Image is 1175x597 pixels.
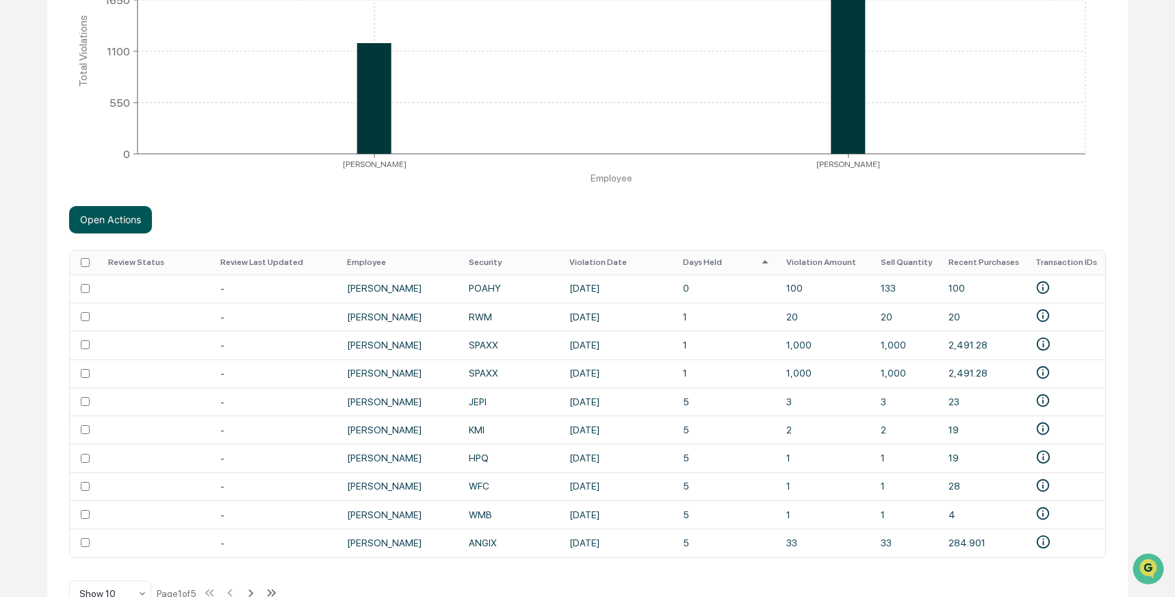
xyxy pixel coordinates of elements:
[1035,365,1050,380] svg: • Fidelity Investments (Investment)-2489500696 • Fidelity Investments (Investment)-2489500690 • F...
[212,331,339,359] td: -
[339,303,461,331] td: [PERSON_NAME]
[212,359,339,388] td: -
[47,105,224,118] div: Start new chat
[76,15,89,87] tspan: Total Violations
[940,275,1027,303] td: 100
[940,472,1027,500] td: 28
[873,251,940,275] th: Sell Quantity
[873,472,940,500] td: 1
[461,303,561,331] td: RWM
[339,359,461,388] td: [PERSON_NAME]
[873,331,940,359] td: 1,000
[873,444,940,472] td: 1
[675,331,779,359] td: 1
[339,500,461,529] td: [PERSON_NAME]
[339,388,461,416] td: [PERSON_NAME]
[778,331,873,359] td: 1,000
[940,331,1027,359] td: 2,491.28
[339,529,461,557] td: [PERSON_NAME]
[47,118,173,129] div: We're available if you need us!
[461,275,561,303] td: POAHY
[591,173,632,183] tspan: Employee
[873,303,940,331] td: 20
[461,359,561,388] td: SPAXX
[778,359,873,388] td: 1,000
[561,472,675,500] td: [DATE]
[940,359,1027,388] td: 2,491.28
[94,167,175,192] a: 🗄️Attestations
[561,529,675,557] td: [DATE]
[100,251,212,275] th: Review Status
[561,500,675,529] td: [DATE]
[675,416,779,444] td: 5
[675,444,779,472] td: 5
[778,444,873,472] td: 1
[778,303,873,331] td: 20
[873,359,940,388] td: 1,000
[940,303,1027,331] td: 20
[873,275,940,303] td: 133
[212,444,339,472] td: -
[873,388,940,416] td: 3
[940,388,1027,416] td: 23
[940,500,1027,529] td: 4
[561,444,675,472] td: [DATE]
[96,231,166,242] a: Powered byPylon
[69,206,152,233] button: Open Actions
[1035,534,1050,549] svg: • Plaid-BX3aqZE6mPhLORRgPYKmTEPrwDMoA5fRPXyVj6 • Plaid-BX3aqZE6mPhLORRgPYKmTEPrwDMoA5fRPXyVj6 • P...
[233,109,249,125] button: Start new chat
[778,416,873,444] td: 2
[99,174,110,185] div: 🗄️
[14,174,25,185] div: 🖐️
[113,173,170,186] span: Attestations
[778,529,873,557] td: 33
[212,303,339,331] td: -
[461,500,561,529] td: WMB
[675,500,779,529] td: 5
[675,529,779,557] td: 5
[212,500,339,529] td: -
[816,160,880,169] tspan: [PERSON_NAME]
[14,200,25,211] div: 🔎
[675,388,779,416] td: 5
[675,359,779,388] td: 1
[461,444,561,472] td: HPQ
[561,359,675,388] td: [DATE]
[461,529,561,557] td: ANGIX
[561,388,675,416] td: [DATE]
[1035,478,1050,493] svg: • Plaid-5XJPm7ejYyh0ynnw6pkRCy1wY7kAqQimjaeYdg
[339,331,461,359] td: [PERSON_NAME]
[561,275,675,303] td: [DATE]
[561,416,675,444] td: [DATE]
[873,529,940,557] td: 33
[14,105,38,129] img: 1746055101610-c473b297-6a78-478c-a979-82029cc54cd1
[136,232,166,242] span: Pylon
[339,251,461,275] th: Employee
[1035,449,1050,464] svg: • Plaid-OpBYxaLbjnsAzbbOwE40U85YnVxAqjtPdRLmNM
[212,388,339,416] td: -
[8,193,92,218] a: 🔎Data Lookup
[212,251,339,275] th: Review Last Updated
[212,275,339,303] td: -
[940,416,1027,444] td: 19
[940,251,1027,275] th: Recent Purchases
[1035,336,1050,351] svg: • Fidelity Investments (Investment)-2489500696 • Fidelity Investments (Investment)-2489500690 • F...
[561,331,675,359] td: [DATE]
[339,444,461,472] td: [PERSON_NAME]
[778,275,873,303] td: 100
[873,416,940,444] td: 2
[14,29,249,51] p: How can we help?
[212,416,339,444] td: -
[1035,421,1050,436] svg: • Plaid-MpPV4Qw5vnsBEMMZY89jU5DAdMVobYHgZY4zkd
[561,303,675,331] td: [DATE]
[339,472,461,500] td: [PERSON_NAME]
[778,500,873,529] td: 1
[1131,552,1168,589] iframe: Open customer support
[778,388,873,416] td: 3
[107,45,130,58] tspan: 1100
[1035,308,1050,323] svg: • Plaid-jbYwVw33JRfeZk6R9mMzCL0q7j56ENUkkZwpy0
[778,251,873,275] th: Violation Amount
[27,199,86,212] span: Data Lookup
